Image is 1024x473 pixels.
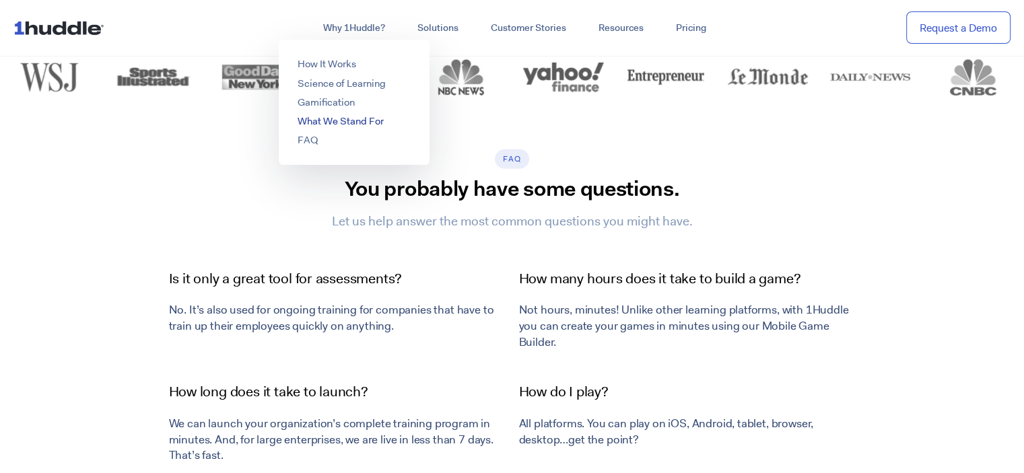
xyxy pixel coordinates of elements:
[819,59,922,96] div: 12 of 12
[495,149,528,169] h6: FAQ
[582,16,660,40] a: Resources
[922,59,1024,96] div: 1 of 12
[475,16,582,40] a: Customer Stories
[298,57,356,71] a: How It Works
[106,59,201,96] img: logo_sports
[519,269,856,289] h3: How many hours does it take to build a game?
[205,59,307,96] div: 6 of 12
[298,133,318,147] a: FAQ
[169,269,506,289] h3: Is it only a great tool for assessments?
[169,382,506,402] h3: How long does it take to launch?
[409,59,512,96] div: 8 of 12
[519,382,856,402] h3: How do I play?
[823,59,918,96] img: logo_dailynews
[13,15,110,40] img: ...
[169,416,506,464] h2: We can launch your organization’s complete training program in minutes. And, for large enterprise...
[413,59,508,96] img: logo_nbc
[401,16,475,40] a: Solutions
[660,16,722,40] a: Pricing
[298,77,386,90] a: Science of Learning
[721,59,815,96] img: logo_lemonde
[519,302,856,350] h2: Not hours, minutes! Unlike other learning platforms, with 1Huddle you can create your games in mi...
[717,59,819,96] div: 11 of 12
[209,59,303,96] img: logo_goodday
[614,59,716,96] div: 10 of 12
[516,59,610,96] img: logo_yahoo
[307,16,401,40] a: Why 1Huddle?
[102,59,205,96] div: 5 of 12
[519,416,856,448] h2: All platforms. You can play on iOS, Android, tablet, browser, desktop…get the point?
[169,302,506,334] h2: No. It’s also used for ongoing training for companies that have to train up their employees quick...
[512,59,614,96] div: 9 of 12
[4,59,98,96] img: logo_wsj
[298,114,384,128] a: What We Stand For
[926,59,1020,96] img: logo_cnbc
[298,96,355,109] a: Gamification
[619,59,713,96] img: logo_entrepreneur
[906,11,1011,44] a: Request a Demo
